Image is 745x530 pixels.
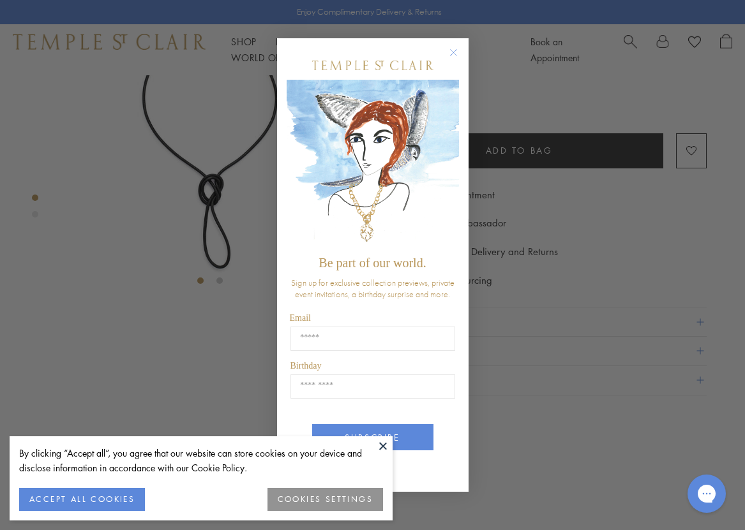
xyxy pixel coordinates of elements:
[319,256,426,270] span: Be part of our world.
[290,361,322,371] span: Birthday
[287,80,459,250] img: c4a9eb12-d91a-4d4a-8ee0-386386f4f338.jpeg
[267,488,383,511] button: COOKIES SETTINGS
[312,424,433,450] button: SUBSCRIBE
[312,61,433,70] img: Temple St. Clair
[19,488,145,511] button: ACCEPT ALL COOKIES
[290,313,311,323] span: Email
[290,327,455,351] input: Email
[19,446,383,475] div: By clicking “Accept all”, you agree that our website can store cookies on your device and disclos...
[291,277,455,300] span: Sign up for exclusive collection previews, private event invitations, a birthday surprise and more.
[452,51,468,67] button: Close dialog
[681,470,732,517] iframe: Gorgias live chat messenger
